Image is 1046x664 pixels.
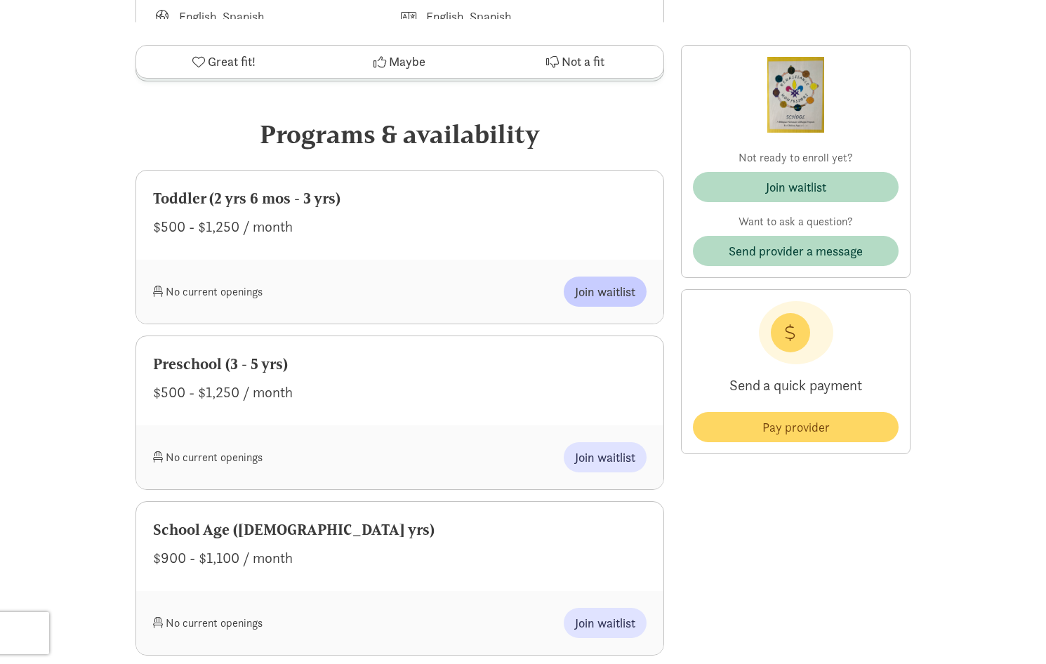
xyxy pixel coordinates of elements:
[208,53,256,72] span: Great fit!
[153,547,647,569] div: $900 - $1,100 / month
[153,37,400,70] div: License number
[389,53,425,72] span: Maybe
[766,178,826,197] div: Join waitlist
[562,53,604,72] span: Not a fit
[729,241,863,260] span: Send provider a message
[488,46,663,78] button: Not a fit
[135,115,664,153] div: Programs & availability
[426,7,511,26] div: English, Spanish
[153,187,647,210] div: Toddler (2 yrs 6 mos - 3 yrs)
[153,215,647,238] div: $500 - $1,250 / month
[179,7,264,26] div: English, Spanish
[179,39,243,55] a: MT License:
[693,172,899,202] button: Join waitlist
[693,236,899,266] button: Send provider a message
[693,364,899,406] p: Send a quick payment
[153,381,647,404] div: $500 - $1,250 / month
[693,150,899,166] p: Not ready to enroll yet?
[564,442,647,472] button: Join waitlist
[575,282,635,301] span: Join waitlist
[312,46,487,78] button: Maybe
[564,277,647,307] button: Join waitlist
[153,442,400,472] div: No current openings
[575,613,635,632] span: Join waitlist
[767,57,824,133] img: Provider logo
[179,37,318,70] div: #PV82959
[136,46,312,78] button: Great fit!
[153,7,400,26] div: Languages taught
[564,608,647,638] button: Join waitlist
[153,608,400,638] div: No current openings
[400,7,647,26] div: Languages spoken
[153,277,400,307] div: No current openings
[762,418,830,437] span: Pay provider
[693,213,899,230] p: Want to ask a question?
[153,519,647,541] div: School Age ([DEMOGRAPHIC_DATA] yrs)
[153,353,647,376] div: Preschool (3 - 5 yrs)
[575,448,635,467] span: Join waitlist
